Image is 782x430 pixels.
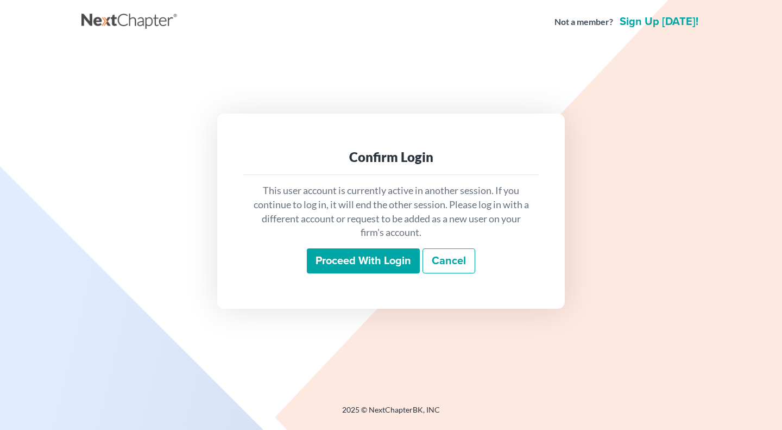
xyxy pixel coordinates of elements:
[307,248,420,273] input: Proceed with login
[617,16,701,27] a: Sign up [DATE]!
[252,184,530,240] p: This user account is currently active in another session. If you continue to log in, it will end ...
[81,404,701,424] div: 2025 © NextChapterBK, INC
[252,148,530,166] div: Confirm Login
[554,16,613,28] strong: Not a member?
[422,248,475,273] a: Cancel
